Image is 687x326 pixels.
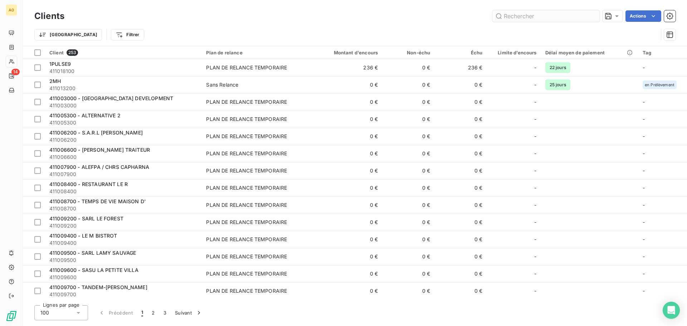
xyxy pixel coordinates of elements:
[49,222,198,229] span: 411009200
[312,162,382,179] td: 0 €
[434,282,487,300] td: 0 €
[434,128,487,145] td: 0 €
[206,64,287,71] div: PLAN DE RELANCE TEMPORAIRE
[534,167,536,174] span: -
[545,62,570,73] span: 22 jours
[206,50,308,55] div: Plan de relance
[49,215,123,222] span: 411009200 - SARL LE FOREST
[171,305,207,320] button: Suivant
[382,128,434,145] td: 0 €
[49,50,64,55] span: Client
[206,236,287,243] div: PLAN DE RELANCE TEMPORAIRE
[49,257,198,264] span: 411009500
[382,265,434,282] td: 0 €
[312,145,382,162] td: 0 €
[643,202,645,208] span: -
[312,214,382,231] td: 0 €
[49,102,198,109] span: 411003000
[643,271,645,277] span: -
[643,167,645,174] span: -
[206,287,287,295] div: PLAN DE RELANCE TEMPORAIRE
[386,50,430,55] div: Non-échu
[643,64,645,70] span: -
[206,98,287,106] div: PLAN DE RELANCE TEMPORAIRE
[434,59,487,76] td: 236 €
[49,136,198,143] span: 411006200
[382,179,434,196] td: 0 €
[206,133,287,140] div: PLAN DE RELANCE TEMPORAIRE
[49,119,198,126] span: 411005300
[545,79,570,90] span: 25 jours
[439,50,482,55] div: Échu
[49,205,198,212] span: 411008700
[11,69,20,75] span: 14
[49,61,71,67] span: 1PULSE9
[49,78,61,84] span: 2MH
[141,309,143,316] span: 1
[625,10,661,22] button: Actions
[49,164,149,170] span: 411007900 - ALEFPA / CHRS CAPHARNA
[534,201,536,209] span: -
[534,64,536,71] span: -
[206,184,287,191] div: PLAN DE RELANCE TEMPORAIRE
[206,219,287,226] div: PLAN DE RELANCE TEMPORAIRE
[49,154,198,161] span: 411006600
[491,50,536,55] div: Limite d’encours
[49,239,198,247] span: 411009400
[49,291,198,298] span: 411009700
[643,133,645,139] span: -
[49,188,198,195] span: 411008400
[312,265,382,282] td: 0 €
[382,196,434,214] td: 0 €
[312,59,382,76] td: 236 €
[643,219,645,225] span: -
[382,162,434,179] td: 0 €
[49,147,150,153] span: 411006600 - [PERSON_NAME] TRAITEUR
[534,81,536,88] span: -
[206,201,287,209] div: PLAN DE RELANCE TEMPORAIRE
[534,133,536,140] span: -
[137,305,147,320] button: 1
[663,302,680,319] div: Open Intercom Messenger
[34,10,64,23] h3: Clients
[643,50,683,55] div: Tag
[643,253,645,259] span: -
[643,150,645,156] span: -
[206,81,238,88] div: Sans Relance
[434,265,487,282] td: 0 €
[34,29,102,40] button: [GEOGRAPHIC_DATA]
[49,274,198,281] span: 411009600
[382,282,434,300] td: 0 €
[382,145,434,162] td: 0 €
[49,112,121,118] span: 411005300 - ALTERNATIVE 2
[645,83,674,87] span: en Prélèvement
[206,270,287,277] div: PLAN DE RELANCE TEMPORAIRE
[534,236,536,243] span: -
[382,231,434,248] td: 0 €
[643,236,645,242] span: -
[312,248,382,265] td: 0 €
[49,198,146,204] span: 411008700 - TEMPS DE VIE MAISON D'
[49,85,198,92] span: 411013200
[312,282,382,300] td: 0 €
[312,231,382,248] td: 0 €
[643,288,645,294] span: -
[94,305,137,320] button: Précédent
[49,250,136,256] span: 411009500 - SARL LAMY SAUVAGE
[643,116,645,122] span: -
[312,196,382,214] td: 0 €
[434,162,487,179] td: 0 €
[534,287,536,295] span: -
[382,76,434,93] td: 0 €
[67,49,78,56] span: 253
[49,233,117,239] span: 411009400 - LE M BISTROT
[6,4,17,16] div: A0
[147,305,159,320] button: 2
[434,196,487,214] td: 0 €
[49,68,198,75] span: 411018100
[49,130,143,136] span: 411006200 - S.A.R.L [PERSON_NAME]
[534,270,536,277] span: -
[312,111,382,128] td: 0 €
[534,253,536,260] span: -
[434,231,487,248] td: 0 €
